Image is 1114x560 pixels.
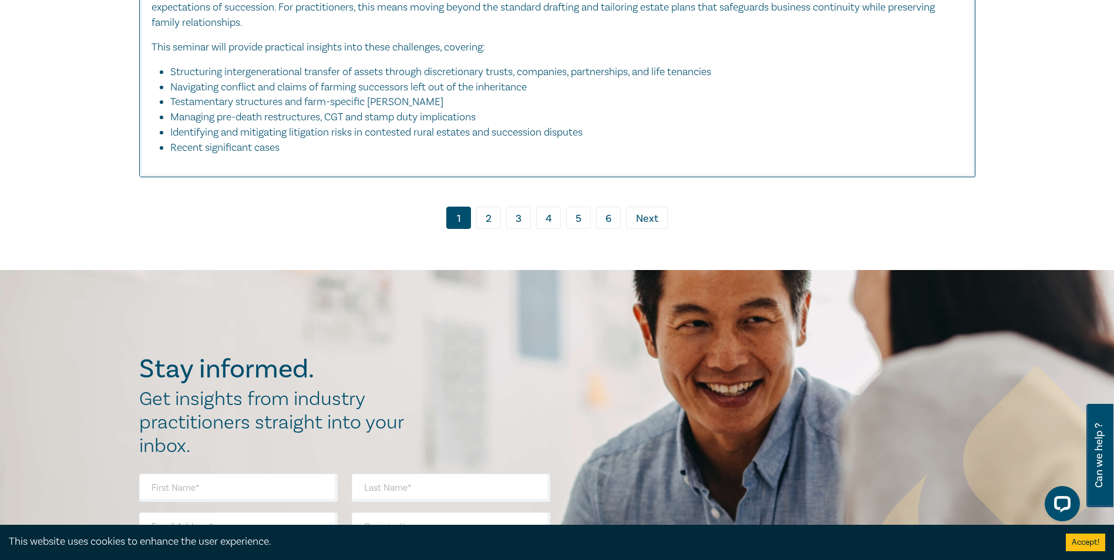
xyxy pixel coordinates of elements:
iframe: LiveChat chat widget [1035,481,1085,531]
a: 1 [446,207,471,229]
li: Structuring intergenerational transfer of assets through discretionary trusts, companies, partner... [170,65,951,80]
input: Organisation [352,512,550,541]
h2: Stay informed. [139,354,416,384]
div: This website uses cookies to enhance the user experience. [9,534,1048,549]
p: This seminar will provide practical insights into these challenges, covering: [152,40,963,55]
a: 5 [566,207,591,229]
a: 3 [506,207,531,229]
a: Next [626,207,668,229]
input: Last Name* [352,474,550,502]
input: First Name* [139,474,338,502]
li: Identifying and mitigating litigation risks in contested rural estates and succession disputes [170,125,951,140]
li: Navigating conflict and claims of farming successors left out of the inheritance [170,80,951,95]
a: 2 [476,207,501,229]
li: Recent significant cases [170,140,963,156]
a: 6 [596,207,621,229]
h2: Get insights from industry practitioners straight into your inbox. [139,387,416,458]
span: Can we help ? [1093,411,1105,500]
li: Managing pre-death restructures, CGT and stamp duty implications [170,110,951,125]
li: Testamentary structures and farm-specific [PERSON_NAME] [170,95,951,110]
span: Next [636,211,658,227]
input: Email Address* [139,512,338,541]
a: 4 [536,207,561,229]
button: Accept cookies [1066,534,1105,551]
